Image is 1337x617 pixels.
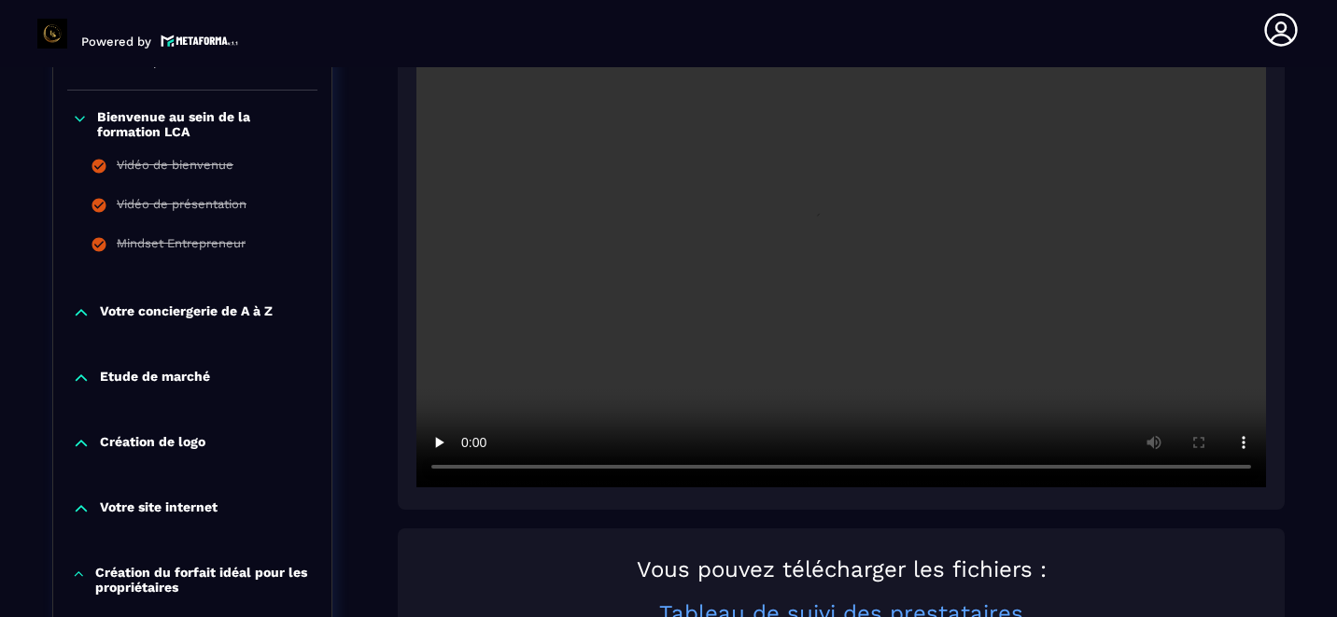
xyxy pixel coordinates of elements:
p: Votre conciergerie de A à Z [100,303,273,322]
h2: Vous pouvez télécharger les fichiers : [416,556,1266,582]
img: logo [161,33,239,49]
div: Vidéo de présentation [117,197,246,217]
p: Création du forfait idéal pour les propriétaires [95,565,313,595]
p: Etude de marché [100,369,210,387]
div: Mindset Entrepreneur [117,236,246,257]
p: Powered by [81,35,151,49]
img: logo-branding [37,19,67,49]
p: Bienvenue au sein de la formation LCA [97,109,313,139]
p: Création de logo [100,434,205,453]
p: Votre site internet [100,499,218,518]
div: Vidéo de bienvenue [117,158,233,178]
